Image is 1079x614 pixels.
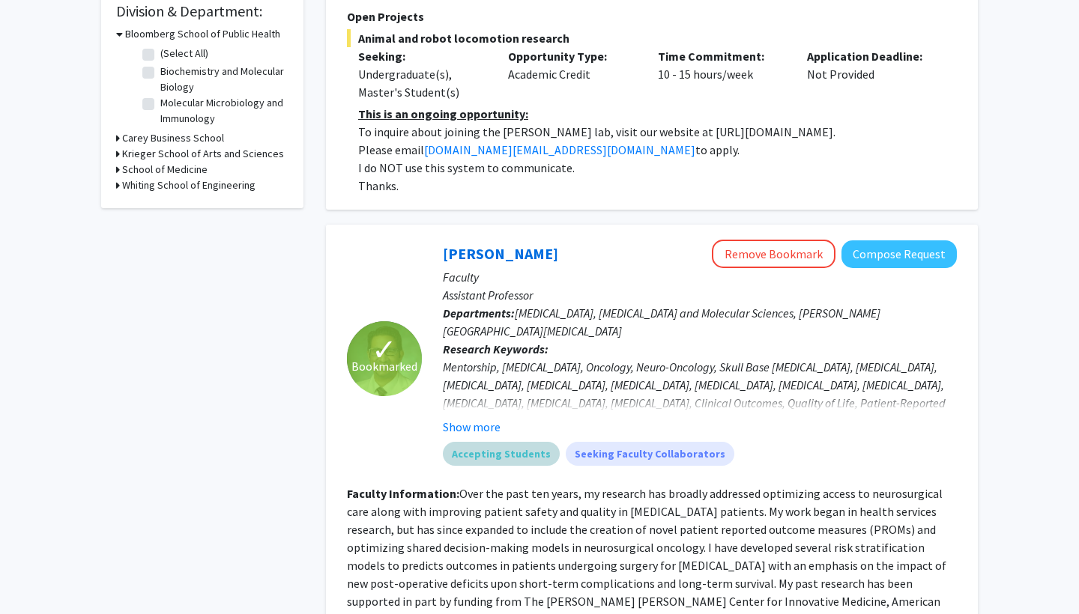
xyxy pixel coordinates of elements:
p: Seeking: [358,47,486,65]
h3: School of Medicine [122,162,208,177]
h2: Division & Department: [116,2,288,20]
div: Mentorship, [MEDICAL_DATA], Oncology, Neuro-Oncology, Skull Base [MEDICAL_DATA], [MEDICAL_DATA], ... [443,358,957,466]
button: Show more [443,418,501,436]
div: Not Provided [796,47,946,101]
span: Animal and robot locomotion research [347,29,957,47]
div: 10 - 15 hours/week [647,47,797,101]
b: Departments: [443,306,515,320]
p: I do NOT use this system to communicate. [358,159,957,177]
p: Application Deadline: [807,47,934,65]
mat-chip: Accepting Students [443,442,560,466]
b: Faculty Information: [347,486,459,501]
mat-chip: Seeking Faculty Collaborators [566,442,734,466]
span: [MEDICAL_DATA], [MEDICAL_DATA] and Molecular Sciences, [PERSON_NAME][GEOGRAPHIC_DATA][MEDICAL_DATA] [443,306,880,338]
h3: Bloomberg School of Public Health [125,26,280,42]
button: Compose Request to Raj Mukherjee [841,240,957,268]
p: Faculty [443,268,957,286]
p: Thanks. [358,177,957,195]
span: ✓ [372,342,397,357]
iframe: Chat [11,547,64,603]
p: Please email to apply. [358,141,957,159]
a: [PERSON_NAME] [443,244,558,263]
b: Research Keywords: [443,341,548,356]
h3: Krieger School of Arts and Sciences [122,146,284,162]
p: Opportunity Type: [508,47,635,65]
p: Time Commitment: [658,47,785,65]
button: Remove Bookmark [712,240,835,268]
p: Assistant Professor [443,286,957,304]
p: Open Projects [347,7,957,25]
u: This is an ongoing opportunity: [358,106,528,121]
span: Bookmarked [351,357,417,375]
h3: Carey Business School [122,130,224,146]
label: Molecular Microbiology and Immunology [160,95,285,127]
p: To inquire about joining the [PERSON_NAME] lab, visit our website at [URL][DOMAIN_NAME]. [358,123,957,141]
h3: Whiting School of Engineering [122,177,256,193]
label: Biochemistry and Molecular Biology [160,64,285,95]
div: Undergraduate(s), Master's Student(s) [358,65,486,101]
div: Academic Credit [497,47,647,101]
a: [DOMAIN_NAME][EMAIL_ADDRESS][DOMAIN_NAME] [424,142,695,157]
label: (Select All) [160,46,208,61]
